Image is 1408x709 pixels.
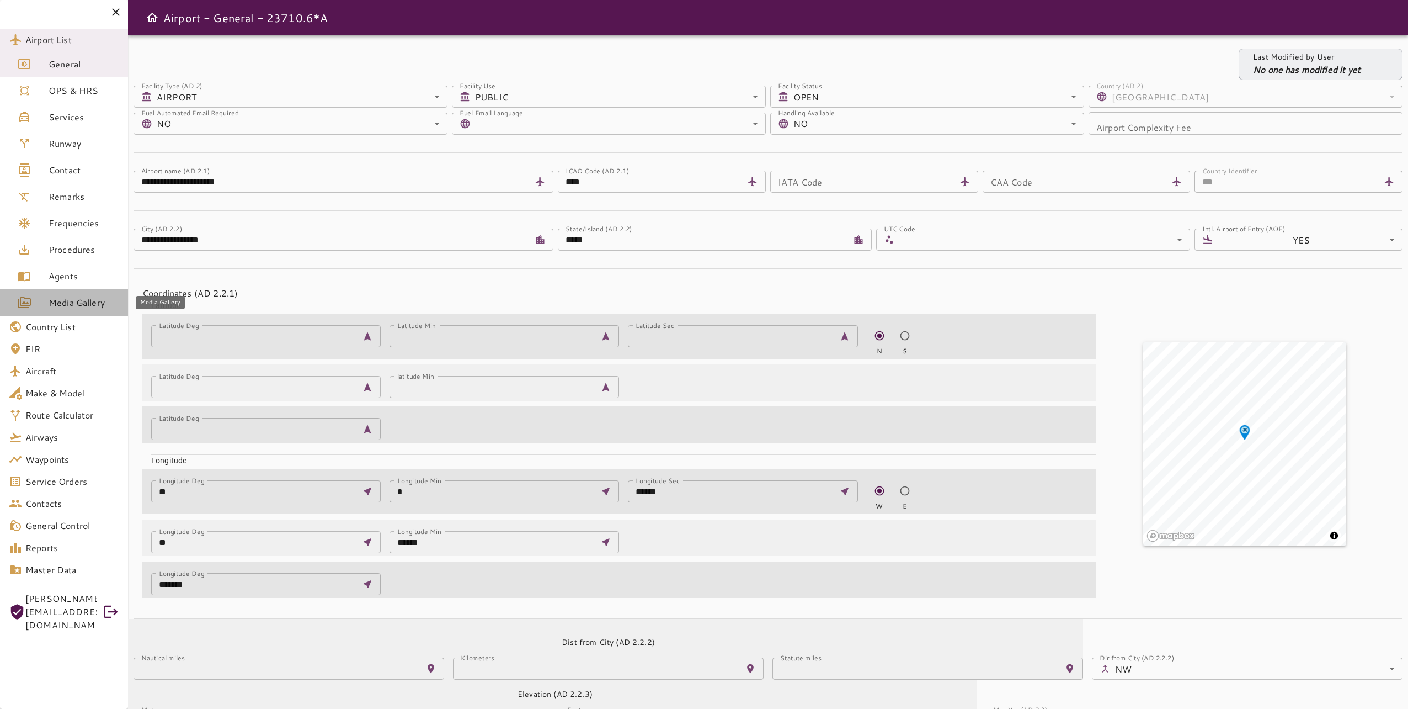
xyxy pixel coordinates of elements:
span: FIR [25,342,119,356]
div: NW [1115,658,1402,680]
label: Longitude Min [397,475,441,485]
div: Longitude [142,446,1096,466]
button: Open drawer [141,7,163,29]
label: Longitude Deg [159,526,204,536]
p: No one has modified it yet [1253,63,1361,76]
label: Statute miles [780,653,822,662]
span: Country List [25,320,119,334]
label: Dir from City (AD 2.2.2) [1100,653,1174,662]
label: Longitude Min [397,526,441,536]
label: Longitude Deg [159,568,204,578]
span: Waypoints [25,453,119,466]
span: Services [49,110,119,124]
span: Make & Model [25,387,119,400]
span: E [903,501,907,511]
span: [PERSON_NAME][EMAIL_ADDRESS][DOMAIN_NAME] [25,592,97,632]
label: Country Identifier [1202,166,1257,175]
div: Latitude [142,291,1096,311]
label: State/Island (AD 2.2) [566,224,632,233]
span: Master Data [25,563,119,576]
a: Mapbox logo [1146,530,1195,542]
div: OPEN [793,86,1084,108]
label: UTC Code [884,224,915,233]
label: City (AD 2.2) [141,224,182,233]
h6: Elevation (AD 2.2.3) [518,689,593,701]
span: Contacts [25,497,119,510]
span: General Control [25,519,119,532]
div: Media Gallery [136,296,185,309]
div: PUBLIC [475,86,766,108]
h4: Coordinates (AD 2.2.1) [142,287,1087,300]
span: General [49,57,119,71]
label: Latitude Sec [636,320,674,330]
label: Latitude Deg [159,320,199,330]
button: Toggle attribution [1327,529,1341,542]
label: Facility Status [778,81,822,90]
div: AIRPORT [157,86,447,108]
label: Country (AD 2) [1096,81,1144,90]
label: Longitude Deg [159,475,204,485]
span: Contact [49,163,119,177]
label: Facility Use [460,81,495,90]
label: Latitude Min [397,320,436,330]
label: Facility Type (AD 2) [141,81,202,90]
p: Last Modified by User [1253,51,1361,63]
h6: Dist from City (AD 2.2.2) [562,637,655,649]
span: Runway [49,137,119,150]
h6: Airport - General - 23710.6*A [163,9,328,27]
label: Kilometers [461,653,494,662]
span: Agents [49,269,119,283]
span: Procedures [49,243,119,256]
label: Intl. Airport of Entry (AOE) [1202,224,1285,233]
label: ICAO Code (AD 2.1) [566,166,629,175]
span: N [877,346,882,356]
span: Reports [25,541,119,554]
label: Nautical miles [141,653,185,662]
span: Route Calculator [25,409,119,422]
span: OPS & HRS [49,84,119,97]
div: NO [157,113,447,135]
span: Remarks [49,190,119,203]
span: S [903,346,907,356]
span: Airways [25,431,119,444]
label: latitude Min [397,371,434,380]
span: Service Orders [25,475,119,488]
div: NO [793,113,1084,135]
label: Latitude Deg [159,371,199,380]
span: Media Gallery [49,296,119,309]
canvas: Map [1143,342,1346,546]
span: W [876,501,883,511]
label: Fuel Email Language [460,108,523,117]
div: [GEOGRAPHIC_DATA] [1112,86,1402,108]
span: Airport List [25,33,119,46]
label: Handling Available [778,108,835,117]
div: YES [1218,229,1402,251]
label: Latitude Deg [159,413,199,422]
span: Aircraft [25,364,119,378]
label: Longitude Sec [636,475,680,485]
label: Fuel Automated Email Required [141,108,239,117]
span: Frequencies [49,216,119,230]
label: Airport name (AD 2.1) [141,166,210,175]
